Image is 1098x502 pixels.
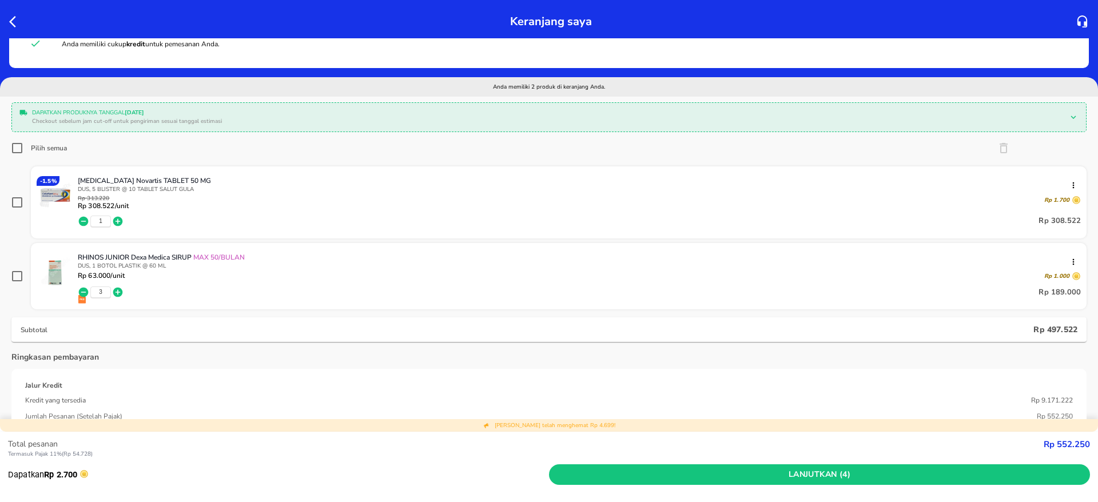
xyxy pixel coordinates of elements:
span: Anda memiliki cukup untuk pemesanan Anda. [62,39,220,49]
p: Keranjang saya [510,11,592,31]
p: Checkout sebelum jam cut-off untuk pengiriman sesuai tanggal estimasi [32,117,1061,126]
b: [DATE] [125,109,144,117]
strong: Rp 552.250 [1044,439,1090,450]
p: Rp 9.171.222 [1031,395,1073,405]
p: Rp 313.220 [78,196,129,202]
p: Subtotal [21,325,1033,334]
p: [MEDICAL_DATA] Novartis TABLET 50 MG [78,176,1072,185]
p: Kredit yang tersedia [25,395,86,405]
p: DUS, 1 BOTOL PLASTIK @ 60 ML [78,262,1081,270]
p: Jalur Kredit [25,380,62,391]
p: Rp 552.250 [1037,411,1073,421]
p: Jumlah Pesanan (Setelah Pajak) [25,411,122,421]
p: Dapatkan [8,468,549,481]
p: Total pesanan [8,438,1044,450]
p: Rp 189.000 [1039,285,1081,299]
span: Lanjutkan (4) [554,468,1085,482]
img: RHINOS JUNIOR Dexa Medica SIRUP [37,253,74,290]
button: Lanjutkan (4) [549,464,1090,485]
p: Rp 308.522 /unit [78,202,129,210]
div: - 1.5 % [37,176,59,186]
p: Dapatkan produknya tanggal [32,109,1061,117]
p: Rp 1.700 [1044,196,1069,204]
p: DUS, 5 BLISTER @ 10 TABLET SALUT GULA [78,185,1081,193]
p: Rp 308.522 [1039,214,1081,228]
p: Ringkasan pembayaran [11,351,99,363]
img: total discount [483,422,490,429]
button: 1 [99,217,102,225]
p: Rp 63.000 /unit [78,272,125,280]
button: 3 [99,288,102,296]
img: prekursor-icon.04a7e01b.svg [78,295,86,304]
img: CATAFLAM Novartis TABLET 50 MG [37,176,74,214]
p: RHINOS JUNIOR Dexa Medica SIRUP [78,253,1072,262]
strong: Rp 2.700 [44,469,77,480]
p: Rp 1.000 [1044,272,1069,280]
div: Pilih semua [31,144,67,153]
p: Termasuk Pajak 11% ( Rp 54.728 ) [8,450,1044,459]
p: Rp 497.522 [1033,324,1077,335]
strong: kredit [126,39,145,49]
span: MAX 50/BULAN [192,253,245,262]
div: Dapatkan produknya tanggal[DATE]Checkout sebelum jam cut-off untuk pengiriman sesuai tanggal esti... [15,106,1083,129]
